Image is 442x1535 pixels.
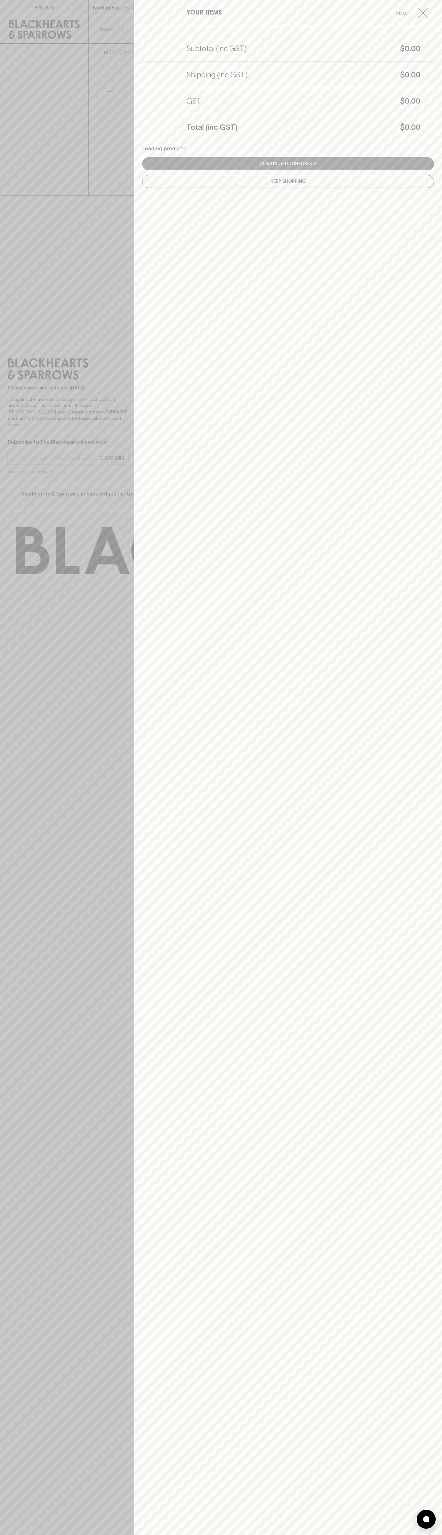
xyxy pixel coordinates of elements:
[142,175,434,188] button: Keep Shopping
[238,122,421,132] h5: $0.00
[248,70,421,80] h5: $0.00
[186,122,238,132] h5: Total (inc GST)
[186,96,201,106] h5: GST
[389,10,415,16] span: Close
[389,8,433,18] button: Close
[186,70,248,80] h5: Shipping (inc GST)
[142,145,434,153] div: Loading products...
[186,8,222,18] h6: YOUR ITEMS
[186,44,247,54] h5: Subtotal (inc GST)
[247,44,421,54] h5: $0.00
[423,1516,429,1522] img: bubble-icon
[201,96,421,106] h5: $0.00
